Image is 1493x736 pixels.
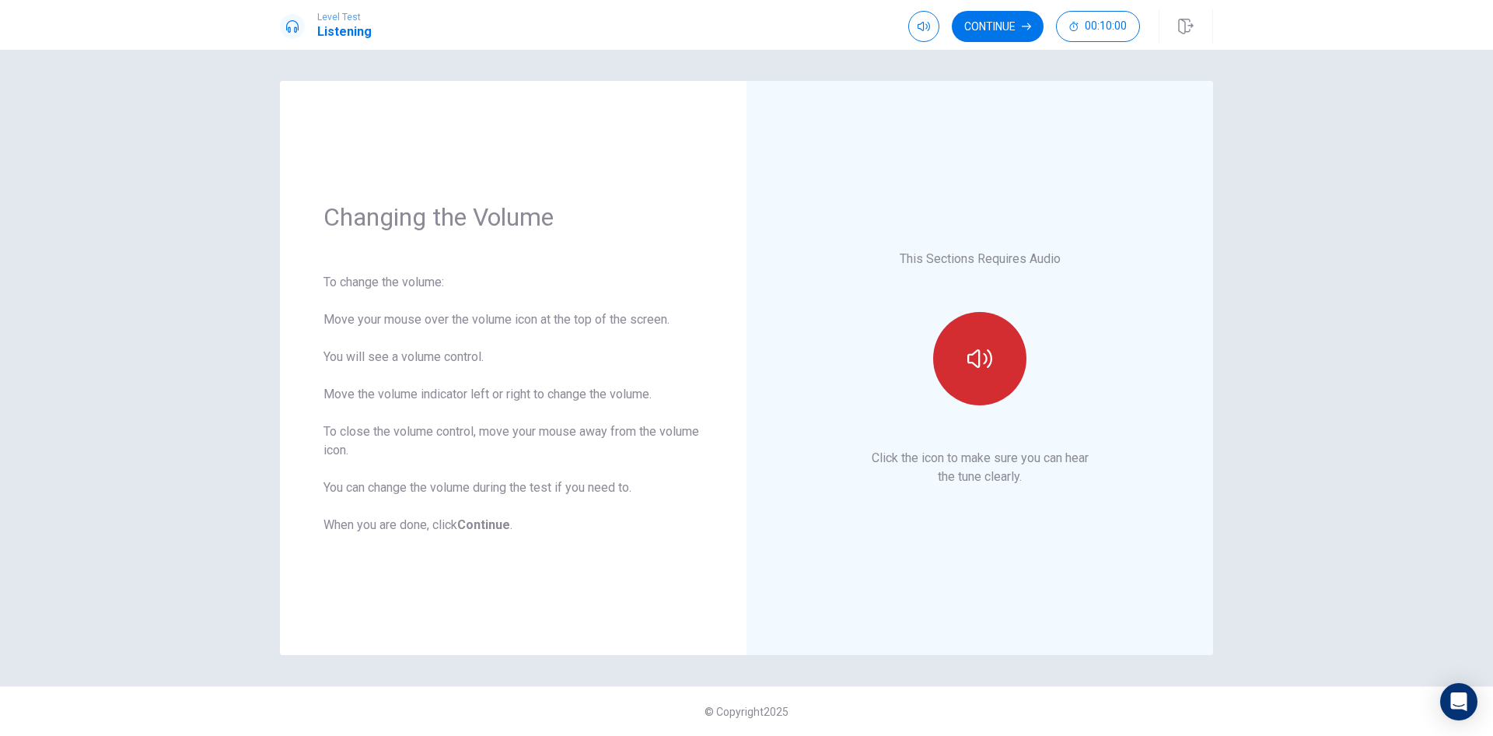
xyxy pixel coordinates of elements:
[900,250,1061,268] p: This Sections Requires Audio
[457,517,510,532] b: Continue
[1056,11,1140,42] button: 00:10:00
[1085,20,1127,33] span: 00:10:00
[1440,683,1477,720] div: Open Intercom Messenger
[317,12,372,23] span: Level Test
[872,449,1089,486] p: Click the icon to make sure you can hear the tune clearly.
[323,202,703,233] h1: Changing the Volume
[952,11,1044,42] button: Continue
[323,273,703,534] div: To change the volume: Move your mouse over the volume icon at the top of the screen. You will see...
[705,706,788,718] span: © Copyright 2025
[317,23,372,41] h1: Listening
